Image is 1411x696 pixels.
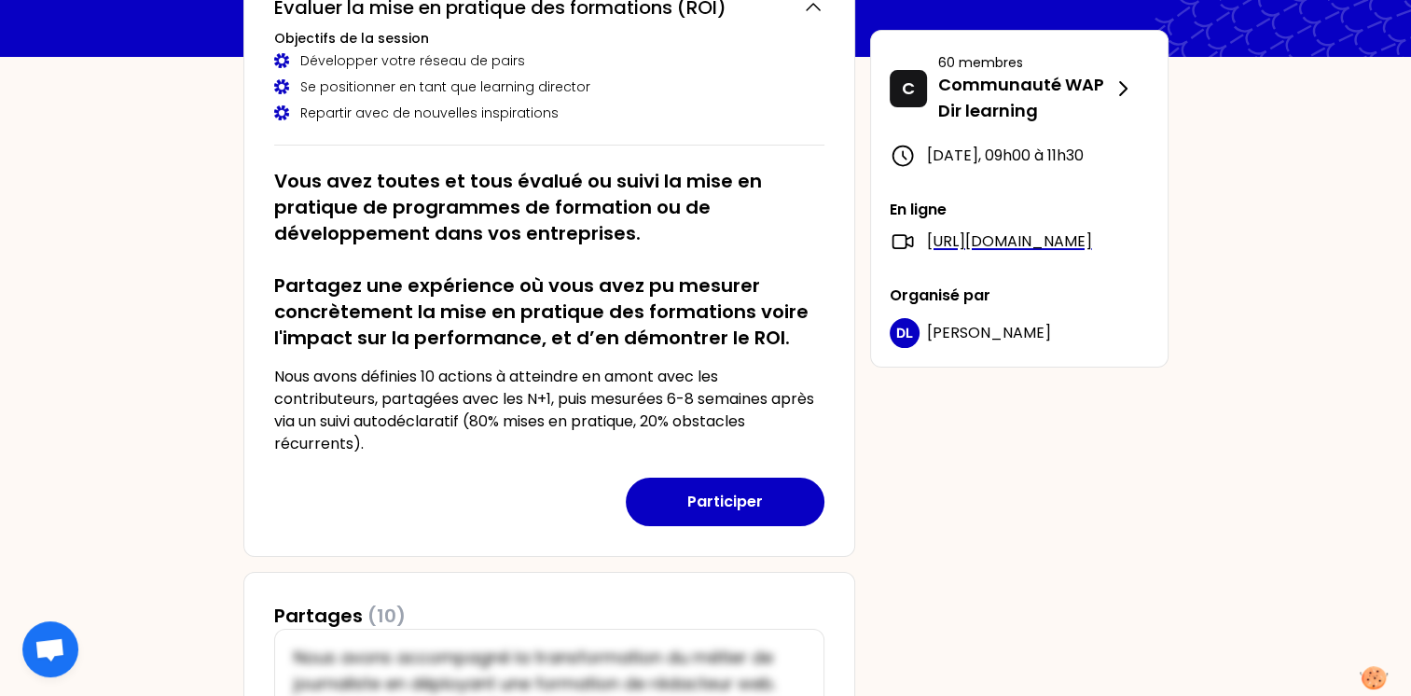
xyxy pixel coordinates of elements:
[890,143,1149,169] div: [DATE] , 09h00 à 11h30
[274,29,824,48] h3: Objectifs de la session
[927,230,1092,253] a: [URL][DOMAIN_NAME]
[890,285,1149,307] p: Organisé par
[890,199,1149,221] p: En ligne
[938,53,1112,72] p: 60 membres
[367,603,406,629] span: (10)
[902,76,915,102] p: C
[938,72,1112,124] p: Communauté WAP Dir learning
[274,104,824,122] div: Repartir avec de nouvelles inspirations
[274,77,824,96] div: Se positionner en tant que learning director
[626,478,824,526] button: Participer
[274,168,824,351] h2: Vous avez toutes et tous évalué ou suivi la mise en pratique de programmes de formation ou de dév...
[274,51,824,70] div: Développer votre réseau de pairs
[22,621,78,677] div: Ouvrir le chat
[274,366,824,455] p: Nous avons définies 10 actions à atteindre en amont avec les contributeurs, partagées avec les N+...
[896,324,913,342] p: DL
[927,322,1051,343] span: [PERSON_NAME]
[274,603,406,629] h3: Partages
